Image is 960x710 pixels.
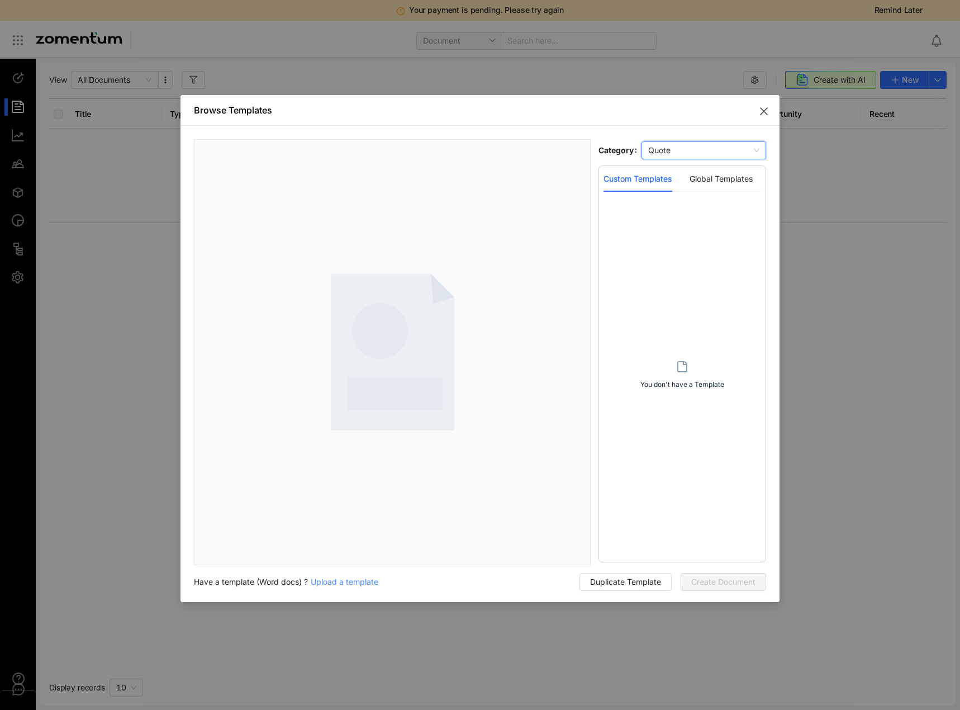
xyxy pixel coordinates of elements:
[194,573,308,589] div: Have a template (Word docs) ?
[681,573,766,591] button: Create Document
[308,573,381,591] button: Upload a template
[194,104,766,116] div: Browse Templates
[690,173,753,185] div: Global Templates
[648,142,759,159] span: Quote
[748,95,780,126] button: Close
[598,145,641,155] label: Category
[640,380,724,389] div: You don't have a Template
[590,576,661,588] span: Duplicate Template
[603,173,672,185] div: Custom Templates
[579,573,672,591] button: Duplicate Template
[311,576,378,588] span: Upload a template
